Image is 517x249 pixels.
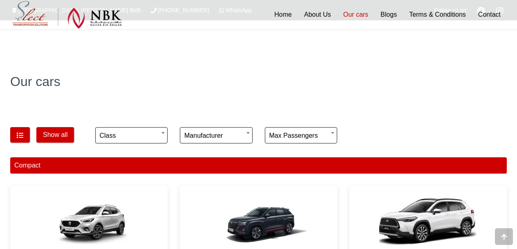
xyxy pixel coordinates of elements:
button: Show all [36,127,74,143]
div: Go to top [495,228,513,245]
h1: Our cars [10,75,507,88]
span: Manufacturer [180,127,253,143]
span: Manufacturer [184,128,248,144]
img: Select Rent a Car [12,1,122,29]
div: Compact [10,157,507,174]
span: Max passengers [265,127,338,143]
span: Max passengers [269,128,333,144]
span: Class [95,127,168,143]
span: Class [100,128,163,144]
